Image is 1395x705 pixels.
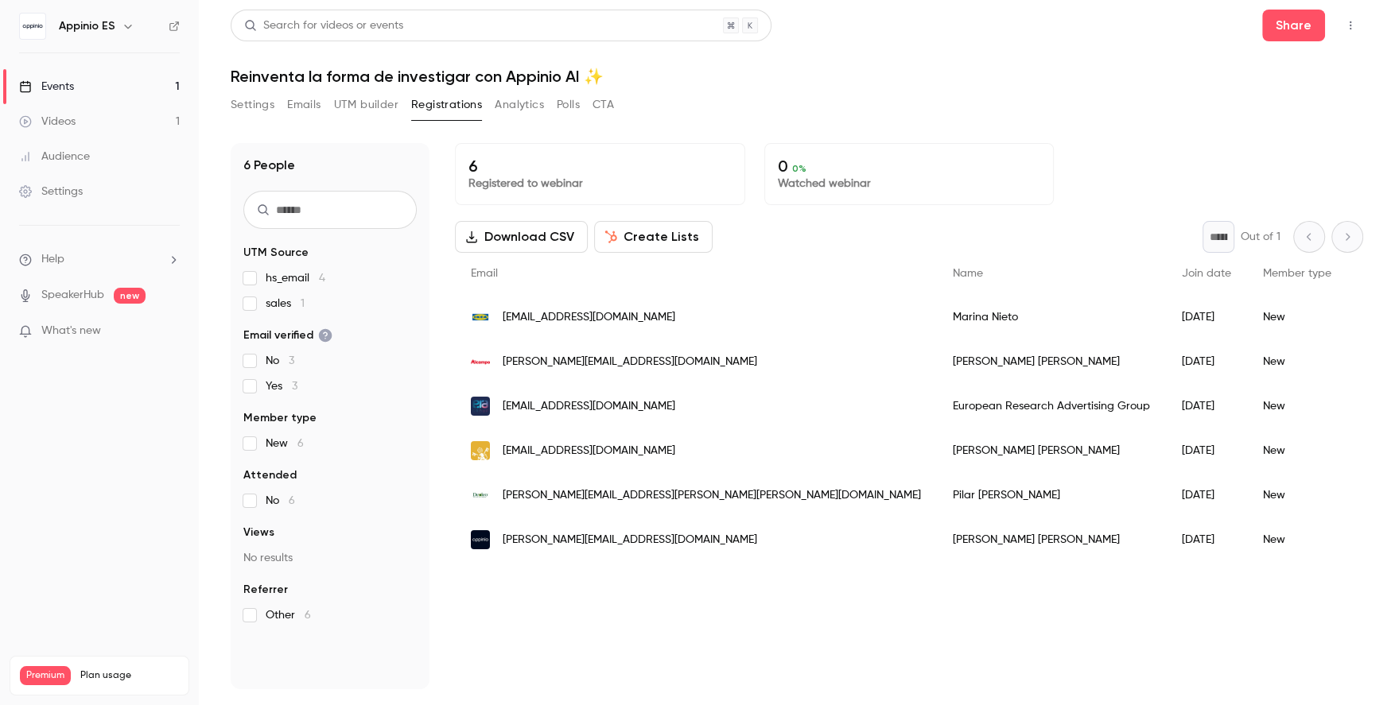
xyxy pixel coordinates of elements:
div: [DATE] [1166,384,1247,428]
button: Registrations [411,92,482,118]
div: [PERSON_NAME] [PERSON_NAME] [937,339,1166,384]
span: 4 [319,273,325,284]
img: Appinio ES [20,14,45,39]
span: Yes [266,378,297,394]
div: Settings [19,184,83,199]
div: Search for videos or events [244,17,403,34]
img: comillas.edu [471,441,490,460]
span: New [266,436,304,451]
span: Join date [1182,268,1231,279]
span: 1 [301,298,305,309]
div: New [1247,384,1347,428]
h1: 6 People [243,156,295,175]
div: [DATE] [1166,473,1247,517]
div: [PERSON_NAME] [PERSON_NAME] [937,517,1166,562]
h6: Appinio ES [59,18,115,34]
div: New [1247,517,1347,562]
p: Out of 1 [1241,229,1280,245]
p: Watched webinar [778,176,1041,192]
p: Registered to webinar [468,176,732,192]
div: [DATE] [1166,428,1247,473]
img: eragroup.eu [471,397,490,416]
span: [PERSON_NAME][EMAIL_ADDRESS][DOMAIN_NAME] [503,532,757,548]
div: New [1247,428,1347,473]
p: 6 [468,157,732,176]
section: facet-groups [243,245,417,623]
span: [EMAIL_ADDRESS][DOMAIN_NAME] [503,309,675,326]
span: 6 [289,495,295,506]
span: Email [471,268,498,279]
span: [PERSON_NAME][EMAIL_ADDRESS][PERSON_NAME][PERSON_NAME][DOMAIN_NAME] [503,487,921,504]
button: Create Lists [594,221,713,253]
img: alcampo.es [471,358,490,366]
div: New [1247,339,1347,384]
span: sales [266,296,305,312]
span: Other [266,607,311,623]
span: What's new [41,323,101,339]
span: hs_email [266,270,325,286]
span: Referrer [243,582,288,598]
button: Share [1262,10,1325,41]
span: 6 [297,438,304,449]
div: Videos [19,114,76,130]
img: ingka.ikea.com [471,308,490,327]
span: 3 [292,381,297,392]
span: Member type [1263,268,1331,279]
div: New [1247,473,1347,517]
img: appinio.com [471,530,490,549]
span: No [266,493,295,509]
span: UTM Source [243,245,309,261]
div: [DATE] [1166,339,1247,384]
h1: Reinventa la forma de investigar con Appinio AI ✨ [231,67,1363,86]
p: No results [243,550,417,566]
span: Plan usage [80,669,179,682]
div: Events [19,79,74,95]
span: new [114,288,146,304]
button: Polls [557,92,580,118]
div: [PERSON_NAME] [PERSON_NAME] [937,428,1166,473]
button: Emails [287,92,321,118]
button: Settings [231,92,274,118]
span: Help [41,251,64,268]
li: help-dropdown-opener [19,251,180,268]
div: [DATE] [1166,517,1247,562]
div: Marina Nieto [937,295,1166,339]
button: Analytics [495,92,544,118]
div: Pilar [PERSON_NAME] [937,473,1166,517]
span: Email verified [243,327,332,343]
span: Name [953,268,983,279]
div: New [1247,295,1347,339]
span: 0 % [792,163,806,174]
span: Views [243,525,274,540]
button: Download CSV [455,221,588,253]
a: SpeakerHub [41,287,104,304]
div: Audience [19,149,90,165]
button: CTA [593,92,614,118]
div: [DATE] [1166,295,1247,339]
span: Attended [243,467,297,483]
img: deoleo.com [471,486,490,505]
span: 3 [289,355,294,366]
div: European Research Advertising Group [937,384,1166,428]
span: [PERSON_NAME][EMAIL_ADDRESS][DOMAIN_NAME] [503,354,757,370]
button: UTM builder [334,92,398,118]
span: 6 [305,610,311,621]
p: 0 [778,157,1041,176]
span: Member type [243,410,317,426]
span: Premium [20,666,71,685]
span: [EMAIL_ADDRESS][DOMAIN_NAME] [503,398,675,415]
span: No [266,353,294,369]
span: [EMAIL_ADDRESS][DOMAIN_NAME] [503,443,675,459]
